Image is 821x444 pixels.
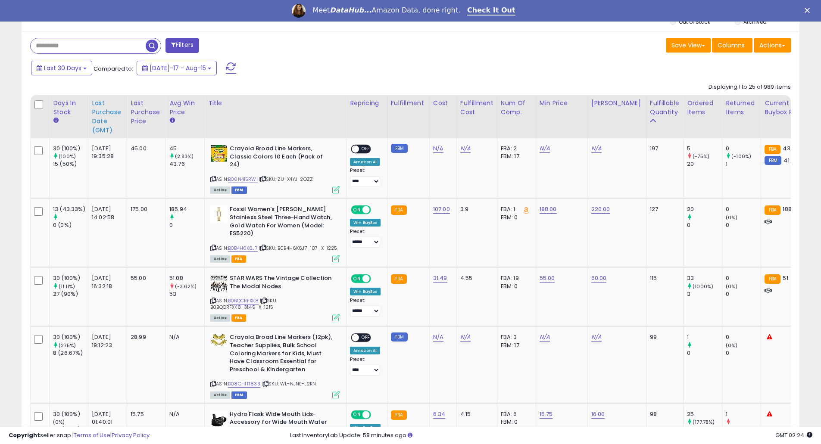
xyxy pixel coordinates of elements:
div: Meet Amazon Data, done right. [312,6,460,15]
div: 27 (90%) [53,290,88,298]
span: 41.6 [784,156,794,165]
a: 60.00 [591,274,607,283]
label: Archived [743,18,767,25]
div: 115 [650,274,677,282]
small: FBA [765,145,780,154]
div: ASIN: [210,145,340,193]
div: 1 [726,160,761,168]
div: Fulfillment [391,99,426,108]
a: N/A [460,144,471,153]
button: Actions [754,38,791,53]
div: 197 [650,145,677,152]
div: [PERSON_NAME] [591,99,643,108]
small: Avg Win Price. [169,117,175,124]
span: OFF [370,206,384,214]
span: OFF [370,275,384,283]
div: FBM: 17 [501,342,529,349]
div: Preset: [350,168,381,187]
div: 33 [687,274,722,282]
div: Num of Comp. [501,99,532,117]
div: Repricing [350,99,384,108]
div: 3 [687,290,722,298]
div: FBA: 2 [501,145,529,152]
small: (-100%) [731,153,751,160]
img: 51pXphQQYzL._SL40_.jpg [210,333,228,347]
small: FBM [765,156,781,165]
small: FBA [765,205,780,215]
span: ON [352,411,362,418]
span: FBA [231,314,246,322]
b: Crayola Broad Line Markers (12pk), Teacher Supplies, Bulk School Coloring Markers for Kids, Must ... [230,333,334,376]
div: Preset: [350,229,381,248]
a: N/A [591,144,602,153]
div: 0 [726,145,761,152]
small: Days In Stock. [53,117,58,124]
div: 20 [687,205,722,213]
div: Title [208,99,343,108]
div: 30 (100%) [53,145,88,152]
a: 31.49 [433,274,447,283]
div: 45 [169,145,204,152]
img: 51LJBYcPu-L._SL40_.jpg [210,274,228,292]
span: FBM [231,186,247,194]
small: (1000%) [693,283,713,290]
button: Last 30 Days [31,61,92,75]
div: 8 (26.67%) [53,349,88,357]
div: 0 [726,274,761,282]
a: N/A [540,144,550,153]
div: [DATE] 01:40:01 [92,410,120,426]
div: 53 [169,290,204,298]
div: 0 [726,290,761,298]
small: (0%) [726,283,738,290]
div: Returned Items [726,99,757,117]
small: FBA [391,410,407,420]
a: B08CHHT833 [228,380,260,388]
span: OFF [370,411,384,418]
span: FBM [231,391,247,399]
div: Last Purchase Date (GMT) [92,99,123,135]
span: | SKU: ZU-X4YJ-2OZZ [259,176,313,183]
div: N/A [169,410,198,418]
div: Cost [433,99,453,108]
small: FBA [765,274,780,284]
div: N/A [169,333,198,341]
a: N/A [460,333,471,342]
div: Amazon AI [350,347,380,354]
small: (11.11%) [59,283,75,290]
div: ASIN: [210,274,340,320]
div: [DATE] 19:12:23 [92,333,120,349]
span: 188.2 [783,205,796,213]
div: Preset: [350,298,381,317]
div: Preset: [350,357,381,376]
span: 51 [783,274,788,282]
div: 13 (43.33%) [53,205,88,213]
strong: Copyright [9,431,40,439]
div: 4.15 [460,410,490,418]
span: OFF [359,146,373,153]
div: Min Price [540,99,584,108]
div: [DATE] 19:35:28 [92,145,120,160]
div: 55.00 [131,274,159,282]
div: 0 (0%) [53,221,88,229]
div: 20 [687,160,722,168]
img: 31tJvUBAUcL._SL40_.jpg [210,205,228,223]
small: (-3.62%) [175,283,197,290]
b: Crayola Broad Line Markers, Classic Colors 10 Each (Pack of 24) [230,145,334,171]
a: 16.00 [591,410,605,419]
span: ON [352,206,362,214]
div: Last InventoryLab Update: 58 minutes ago. [290,432,812,440]
div: 98 [650,410,677,418]
span: All listings currently available for purchase on Amazon [210,255,230,263]
div: 175.00 [131,205,159,213]
a: B0B4H6K6J7 [228,245,258,252]
small: (0%) [726,214,738,221]
small: (-75%) [693,153,709,160]
div: 28.99 [131,333,159,341]
a: N/A [433,144,443,153]
div: FBA: 3 [501,333,529,341]
div: Avg Win Price [169,99,201,117]
span: OFF [359,334,373,342]
div: Close [805,8,813,13]
div: 3.9 [460,205,490,213]
div: 51.08 [169,274,204,282]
